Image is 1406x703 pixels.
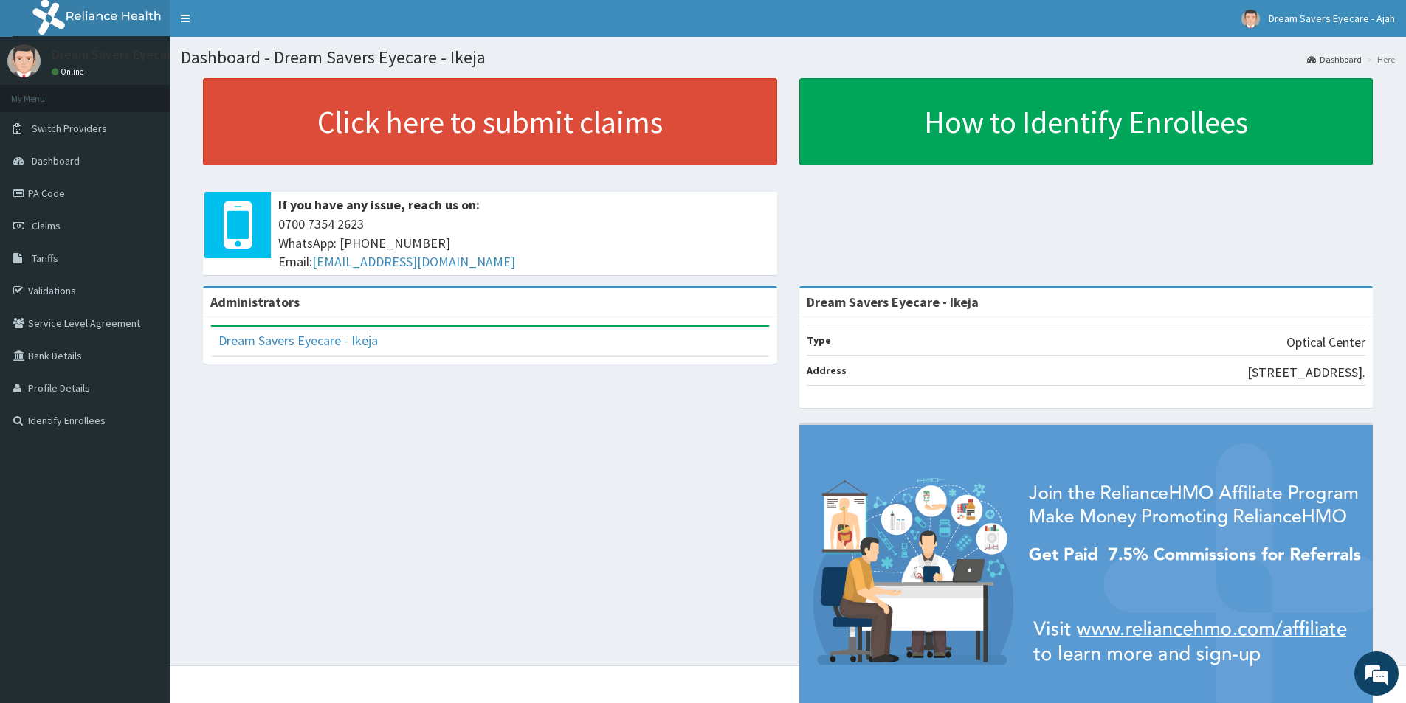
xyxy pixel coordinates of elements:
[218,332,378,349] a: Dream Savers Eyecare - Ikeja
[807,294,979,311] strong: Dream Savers Eyecare - Ikeja
[32,219,61,232] span: Claims
[1363,53,1395,66] li: Here
[32,154,80,167] span: Dashboard
[52,48,213,61] p: Dream Savers Eyecare - Ajah
[52,66,87,77] a: Online
[1241,10,1260,28] img: User Image
[807,333,831,347] b: Type
[278,196,480,213] b: If you have any issue, reach us on:
[278,215,770,271] span: 0700 7354 2623 WhatsApp: [PHONE_NUMBER] Email:
[1269,12,1395,25] span: Dream Savers Eyecare - Ajah
[807,364,847,377] b: Address
[1286,333,1365,352] p: Optical Center
[1307,53,1362,66] a: Dashboard
[799,78,1374,165] a: How to Identify Enrollees
[312,253,515,270] a: [EMAIL_ADDRESS][DOMAIN_NAME]
[32,122,107,135] span: Switch Providers
[1247,363,1365,382] p: [STREET_ADDRESS].
[7,44,41,77] img: User Image
[203,78,777,165] a: Click here to submit claims
[210,294,300,311] b: Administrators
[32,252,58,265] span: Tariffs
[181,48,1395,67] h1: Dashboard - Dream Savers Eyecare - Ikeja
